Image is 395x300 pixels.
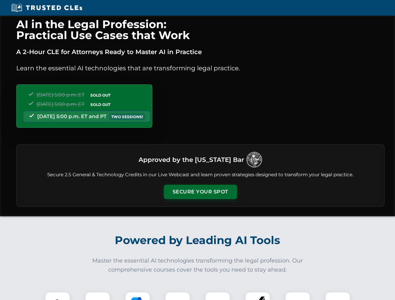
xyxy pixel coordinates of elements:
h1: AI in the Legal Profession: Practical Use Cases that Work [16,19,385,41]
h3: Approved by the [US_STATE] Bar [139,154,244,165]
span: SOLD OUT [88,92,113,98]
span: [DATE] 5:00 p.m. ET [37,101,84,107]
img: Trusted CLEs [9,3,84,12]
button: Secure Your Spot [164,185,237,199]
span: SOLD OUT [88,101,113,108]
p: Learn the essential AI technologies that are transforming legal practice. [16,63,385,73]
p: Secure 2.5 General & Technology Credits in our Live Webcast and learn proven strategies designed ... [24,171,377,178]
span: [DATE] 5:00 p.m. ET [37,92,84,98]
p: A 2-Hour CLE for Attorneys Ready to Master AI in Practice [16,47,385,57]
p: Master the essential AI technologies transforming the legal profession. Our comprehensive courses... [88,256,307,274]
h2: Powered by Leading AI Tools [24,229,371,251]
img: Logo [246,152,262,167]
